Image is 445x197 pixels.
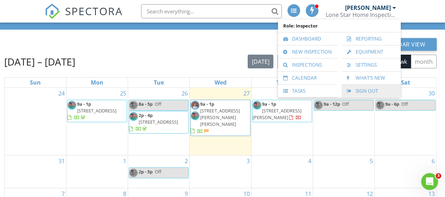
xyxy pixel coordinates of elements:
a: Wednesday [213,78,228,87]
iframe: Intercom live chat [421,173,438,190]
span: 2p - 4p [139,112,153,118]
a: New Inspection [281,45,333,58]
a: 9a - 1p [STREET_ADDRESS][PERSON_NAME] [253,101,301,121]
a: Go to September 3, 2025 [245,155,251,167]
span: Off [155,101,161,107]
a: Go to August 27, 2025 [242,88,251,99]
span: 9a - 1p [200,101,214,107]
span: 9a - 1p [77,101,91,107]
a: Sunday [28,78,42,87]
a: Settings [345,59,397,71]
a: 9a - 1p [STREET_ADDRESS][PERSON_NAME][PERSON_NAME] [190,100,250,136]
a: 2p - 4p [STREET_ADDRESS] [129,112,178,132]
span: 9a - 6p [385,101,399,107]
td: Go to August 29, 2025 [313,88,374,155]
td: Go to August 24, 2025 [5,88,66,155]
td: Go to August 27, 2025 [190,88,251,155]
a: Tuesday [152,78,165,87]
a: Calendar [281,72,333,84]
td: Go to September 2, 2025 [128,155,190,188]
span: Role: Inspector [281,19,397,32]
button: month [411,55,437,68]
img: img_0541.jpeg [129,168,138,177]
img: img_0541.jpeg [376,101,384,110]
a: Go to August 24, 2025 [57,88,66,99]
img: img_0541.jpeg [129,101,138,110]
a: Sign Out [345,85,397,97]
a: Go to September 2, 2025 [183,155,189,167]
td: Go to August 28, 2025 [251,88,313,155]
a: What's New [345,72,397,84]
td: Go to August 31, 2025 [5,155,66,188]
a: Inspections [281,59,333,71]
img: img_0541.jpeg [314,101,323,110]
a: Tasks [281,85,333,97]
span: [STREET_ADDRESS] [139,119,178,125]
a: Go to September 5, 2025 [368,155,374,167]
div: Lone Star Home Inspections PLLC [326,11,396,18]
a: 9a - 1p [STREET_ADDRESS][PERSON_NAME][PERSON_NAME] [191,101,240,134]
a: Saturday [400,78,412,87]
a: Go to September 4, 2025 [307,155,313,167]
img: The Best Home Inspection Software - Spectora [45,4,60,19]
a: Dashboard [281,32,333,45]
a: 9a - 1p [STREET_ADDRESS][PERSON_NAME] [252,100,312,123]
span: Off [342,101,349,107]
a: Go to September 6, 2025 [430,155,436,167]
a: Go to September 1, 2025 [122,155,128,167]
a: 9a - 1p [STREET_ADDRESS] [67,100,127,123]
td: Go to August 30, 2025 [375,88,436,155]
td: Go to August 25, 2025 [66,88,128,155]
span: 9a - 12p [324,101,340,107]
img: img_0541.jpeg [253,101,261,110]
button: [DATE] [248,55,273,68]
img: img_0541.jpeg [129,112,138,121]
a: Go to August 31, 2025 [57,155,66,167]
td: Go to September 3, 2025 [190,155,251,188]
a: Go to August 26, 2025 [180,88,189,99]
img: 20221206143856631.png [191,101,199,110]
span: Off [155,168,161,175]
button: 4 wk [391,55,411,68]
div: [PERSON_NAME] [345,4,391,11]
img: img_0541.jpeg [191,111,199,120]
a: Go to August 30, 2025 [427,88,436,99]
td: Go to September 1, 2025 [66,155,128,188]
a: 2p - 4p [STREET_ADDRESS] [129,111,189,134]
span: SPECTORA [65,4,123,18]
input: Search everything... [141,4,282,18]
td: Go to September 6, 2025 [375,155,436,188]
span: [STREET_ADDRESS] [77,107,116,114]
span: Off [401,101,408,107]
h2: [DATE] – [DATE] [4,55,75,69]
a: SPECTORA [45,10,123,24]
span: 8a - 5p [139,101,153,107]
td: Go to September 5, 2025 [313,155,374,188]
td: Go to September 4, 2025 [251,155,313,188]
a: 9a - 1p [STREET_ADDRESS] [68,101,116,121]
a: Thursday [275,78,289,87]
a: Go to August 25, 2025 [119,88,128,99]
span: [STREET_ADDRESS][PERSON_NAME] [253,107,301,121]
span: 3 [436,173,441,179]
img: img_0541.jpeg [68,101,76,110]
a: Monday [89,78,105,87]
td: Go to August 26, 2025 [128,88,190,155]
span: 2p - 5p [139,168,153,175]
span: 9a - 1p [262,101,276,107]
a: Reporting [345,32,397,45]
span: [STREET_ADDRESS][PERSON_NAME][PERSON_NAME] [200,107,240,127]
a: Equipment [345,45,397,58]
